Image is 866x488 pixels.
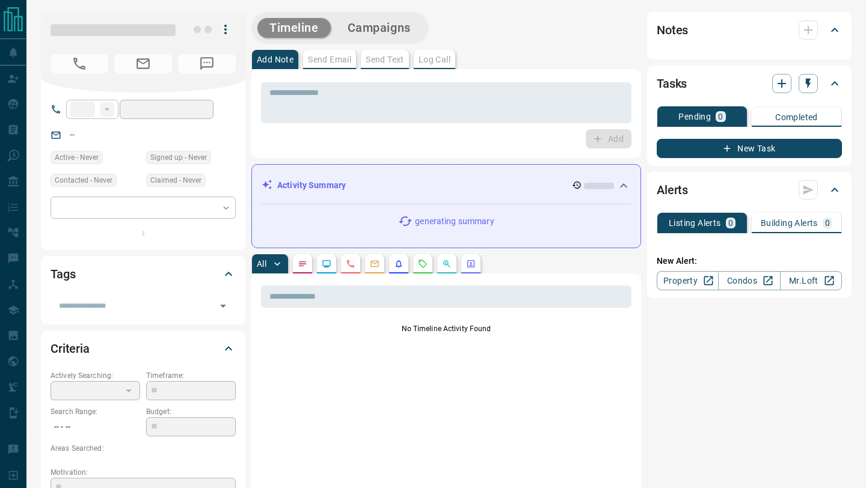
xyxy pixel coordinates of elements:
[146,370,236,381] p: Timeframe:
[51,467,236,478] p: Motivation:
[657,69,842,98] div: Tasks
[415,215,494,228] p: generating summary
[466,259,476,269] svg: Agent Actions
[825,219,830,227] p: 0
[442,259,452,269] svg: Opportunities
[657,20,688,40] h2: Notes
[51,334,236,363] div: Criteria
[51,370,140,381] p: Actively Searching:
[370,259,379,269] svg: Emails
[178,54,236,73] span: No Number
[346,259,355,269] svg: Calls
[394,259,404,269] svg: Listing Alerts
[51,406,140,417] p: Search Range:
[70,130,75,139] a: --
[51,264,75,284] h2: Tags
[657,139,842,158] button: New Task
[55,151,99,163] span: Active - Never
[51,443,236,454] p: Areas Searched:
[298,259,307,269] svg: Notes
[728,219,733,227] p: 0
[150,174,201,186] span: Claimed - Never
[669,219,721,227] p: Listing Alerts
[775,113,818,121] p: Completed
[51,54,108,73] span: No Number
[657,74,687,93] h2: Tasks
[718,271,780,290] a: Condos
[51,417,140,437] p: -- - --
[657,175,842,204] div: Alerts
[657,180,688,200] h2: Alerts
[657,271,719,290] a: Property
[215,297,232,314] button: Open
[657,255,842,267] p: New Alert:
[55,174,112,186] span: Contacted - Never
[761,219,818,227] p: Building Alerts
[277,179,346,192] p: Activity Summary
[336,18,423,38] button: Campaigns
[261,323,631,334] p: No Timeline Activity Found
[51,260,236,288] div: Tags
[322,259,331,269] svg: Lead Browsing Activity
[718,112,723,121] p: 0
[418,259,428,269] svg: Requests
[657,16,842,44] div: Notes
[150,151,207,163] span: Signed up - Never
[780,271,842,290] a: Mr.Loft
[114,54,172,73] span: No Email
[146,406,236,417] p: Budget:
[51,339,90,358] h2: Criteria
[262,174,631,197] div: Activity Summary
[257,55,293,64] p: Add Note
[257,260,266,268] p: All
[678,112,711,121] p: Pending
[257,18,331,38] button: Timeline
